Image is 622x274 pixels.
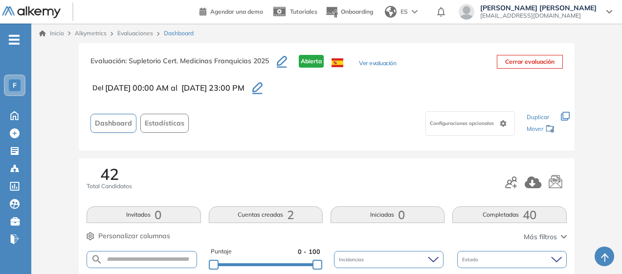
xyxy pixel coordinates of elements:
[462,256,480,263] span: Estado
[209,206,323,223] button: Cuentas creadas2
[91,253,103,266] img: SEARCH_ALT
[164,29,194,38] span: Dashboard
[298,247,320,256] span: 0 - 100
[527,113,549,121] span: Duplicar
[39,29,64,38] a: Inicio
[400,7,408,16] span: ES
[332,58,343,67] img: ESP
[527,121,555,139] div: Mover
[98,231,170,241] span: Personalizar columnas
[92,83,103,93] span: Del
[334,251,444,268] div: Incidencias
[87,231,170,241] button: Personalizar columnas
[140,114,189,133] button: Estadísticas
[412,10,418,14] img: arrow
[75,29,107,37] span: Alkymetrics
[90,114,136,133] button: Dashboard
[524,232,567,242] button: Más filtros
[385,6,397,18] img: world
[210,8,263,15] span: Agendar una demo
[341,8,373,15] span: Onboarding
[331,206,444,223] button: Iniciadas0
[457,251,567,268] div: Estado
[299,55,324,68] span: Abierta
[452,206,566,223] button: Completadas40
[95,118,132,128] span: Dashboard
[2,6,61,19] img: Logo
[125,56,269,65] span: : Supletorio Cert. Medicinas Franquicias 2025
[100,166,119,182] span: 42
[145,118,184,128] span: Estadísticas
[359,59,396,69] button: Ver evaluación
[524,232,557,242] span: Más filtros
[425,111,515,136] div: Configuraciones opcionales
[181,82,244,94] span: [DATE] 23:00 PM
[200,5,263,17] a: Agendar una demo
[430,120,496,127] span: Configuraciones opcionales
[480,4,597,12] span: [PERSON_NAME] [PERSON_NAME]
[325,1,373,23] button: Onboarding
[497,55,563,69] button: Cerrar evaluación
[13,81,17,89] span: F
[9,39,20,41] i: -
[105,82,169,94] span: [DATE] 00:00 AM
[87,206,200,223] button: Invitados0
[211,247,232,256] span: Puntaje
[117,29,153,37] a: Evaluaciones
[171,82,178,94] span: al
[339,256,366,263] span: Incidencias
[87,182,132,191] span: Total Candidatos
[290,8,317,15] span: Tutoriales
[480,12,597,20] span: [EMAIL_ADDRESS][DOMAIN_NAME]
[90,55,277,75] h3: Evaluación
